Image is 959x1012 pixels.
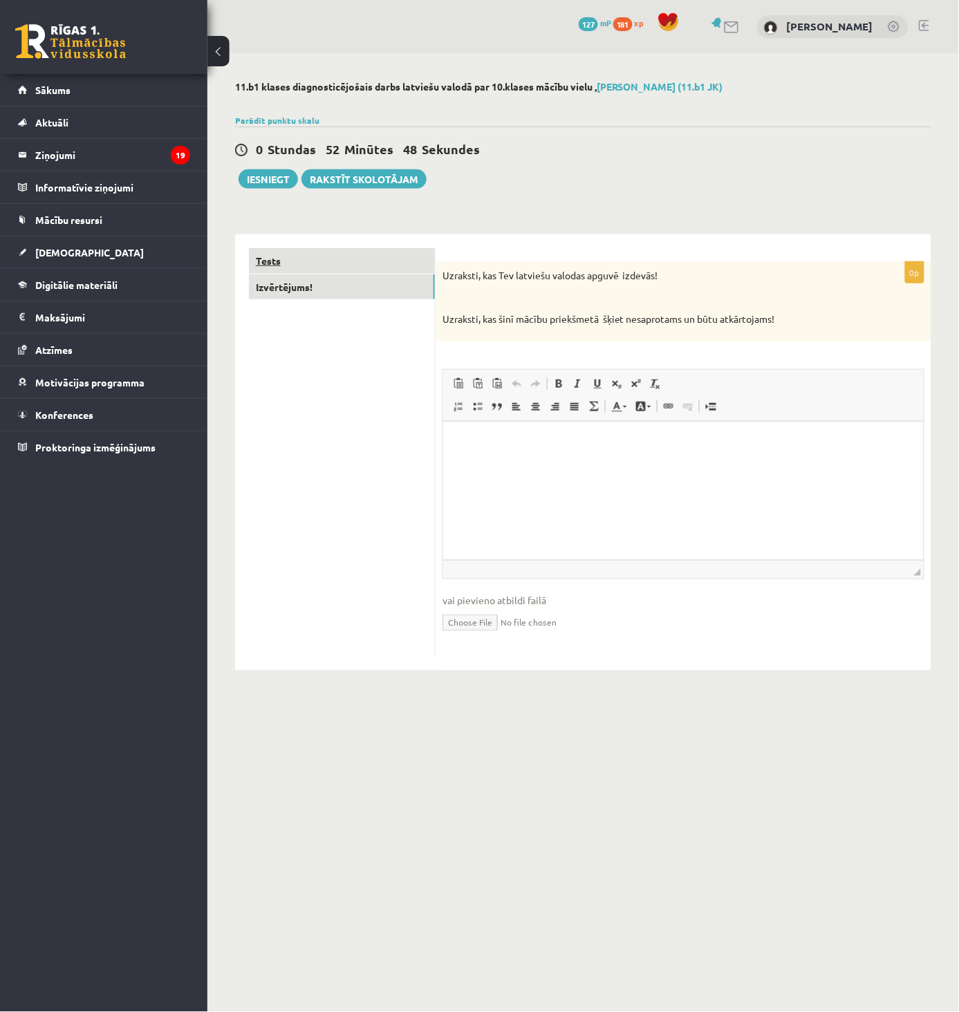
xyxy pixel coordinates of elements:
a: Надстрочный индекс [626,375,646,393]
span: 0 [256,141,263,157]
a: Вставить (Ctrl+V) [449,375,468,393]
a: [DEMOGRAPHIC_DATA] [18,236,190,268]
span: Sākums [35,84,71,96]
a: По правому краю [546,397,565,415]
a: Izvērtējums! [249,274,435,300]
a: По центру [526,397,546,415]
a: Математика [584,397,604,415]
span: 181 [613,17,633,31]
a: Aktuāli [18,106,190,138]
a: Konferences [18,399,190,431]
a: Повторить (Ctrl+Y) [526,375,546,393]
a: Вставить / удалить нумерованный список [449,397,468,415]
span: Перетащите для изменения размера [914,569,921,576]
p: Uzraksti, kas šinī mācību priekšmetā šķiet nesaprotams un būtu atkārtojams! [443,312,855,326]
a: Proktoringa izmēģinājums [18,431,190,463]
a: Цитата [487,397,507,415]
a: [PERSON_NAME] (11.b1 JK) [597,80,723,93]
legend: Ziņojumi [35,139,190,171]
a: 181 xp [613,17,651,28]
legend: Maksājumi [35,301,190,333]
span: [DEMOGRAPHIC_DATA] [35,246,144,259]
a: 127 mP [579,17,611,28]
span: Motivācijas programma [35,376,145,388]
a: Подстрочный индекс [607,375,626,393]
p: 0p [905,261,924,283]
span: 52 [326,141,339,157]
span: Konferences [35,409,93,421]
i: 19 [171,146,190,165]
span: Minūtes [344,141,393,157]
span: mP [600,17,611,28]
a: По левому краю [507,397,526,415]
span: Mācību resursi [35,214,102,226]
legend: Informatīvie ziņojumi [35,171,190,203]
a: Maksājumi [18,301,190,333]
a: Digitālie materiāli [18,269,190,301]
a: Вставить разрыв страницы для печати [701,397,720,415]
a: Mācību resursi [18,204,190,236]
span: Atzīmes [35,344,73,356]
a: Подчеркнутый (Ctrl+U) [588,375,607,393]
span: xp [635,17,644,28]
a: Motivācijas programma [18,366,190,398]
a: Вставить/Редактировать ссылку (Ctrl+K) [659,397,678,415]
a: Отменить (Ctrl+Z) [507,375,526,393]
a: Ziņojumi19 [18,139,190,171]
a: Informatīvie ziņojumi [18,171,190,203]
a: По ширине [565,397,584,415]
a: Parādīt punktu skalu [235,115,319,126]
a: Tests [249,248,435,274]
img: Maksims Baltais [764,21,778,35]
a: Курсив (Ctrl+I) [568,375,588,393]
a: Убрать форматирование [646,375,665,393]
span: 48 [403,141,417,157]
a: Вставить / удалить маркированный список [468,397,487,415]
a: Убрать ссылку [678,397,698,415]
a: Полужирный (Ctrl+B) [549,375,568,393]
a: [PERSON_NAME] [787,19,873,33]
a: Цвет фона [631,397,655,415]
a: Sākums [18,74,190,106]
a: Вставить из Word [487,375,507,393]
p: Uzraksti, kas Tev latviešu valodas apguvē izdevās! [443,269,855,283]
a: Rakstīt skolotājam [301,169,427,189]
span: Digitālie materiāli [35,279,118,291]
span: vai pievieno atbildi failā [443,593,924,608]
h2: 11.b1 klases diagnosticējošais darbs latviešu valodā par 10.klases mācību vielu , [235,81,931,93]
span: Proktoringa izmēģinājums [35,441,156,453]
span: Sekundes [422,141,480,157]
a: Atzīmes [18,334,190,366]
span: 127 [579,17,598,31]
a: Вставить только текст (Ctrl+Shift+V) [468,375,487,393]
a: Rīgas 1. Tālmācības vidusskola [15,24,126,59]
span: Stundas [268,141,316,157]
iframe: Визуальный текстовый редактор, wiswyg-editor-user-answer-47433990683340 [443,422,924,560]
a: Цвет текста [607,397,631,415]
button: Iesniegt [239,169,298,189]
span: Aktuāli [35,116,68,129]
